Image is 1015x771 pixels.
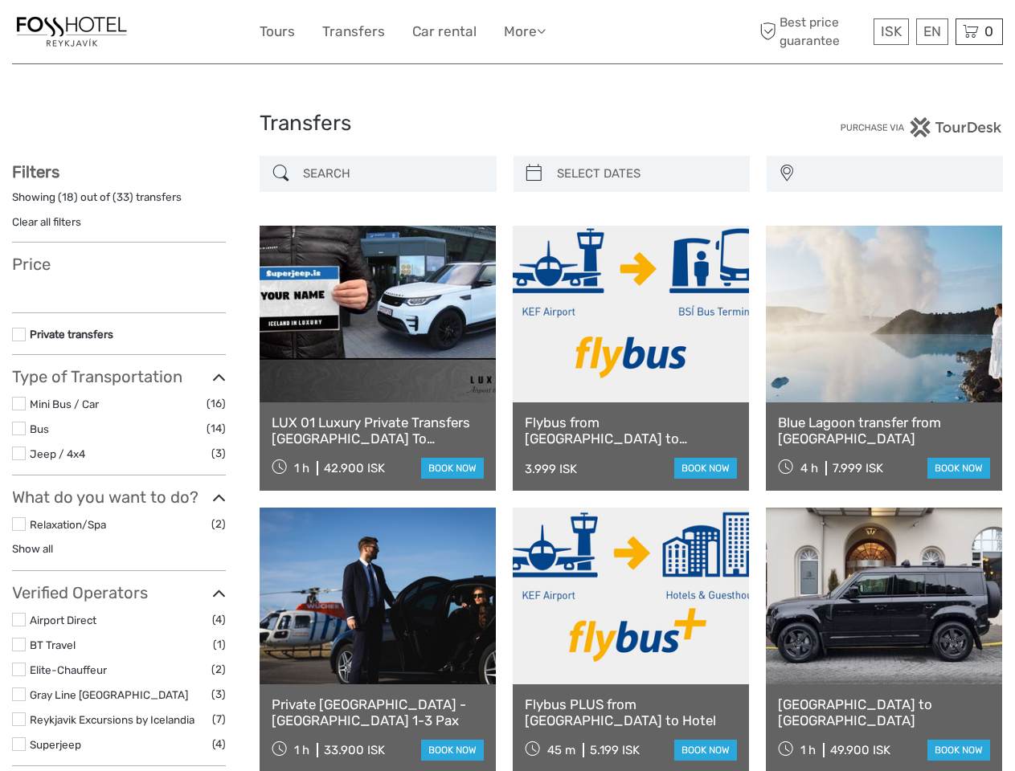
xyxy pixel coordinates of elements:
[294,461,309,475] span: 1 h
[927,740,990,761] a: book now
[30,738,81,751] a: Superjeep
[525,696,737,729] a: Flybus PLUS from [GEOGRAPHIC_DATA] to Hotel
[421,740,484,761] a: book now
[30,328,113,341] a: Private transfers
[12,367,226,386] h3: Type of Transportation
[12,542,53,555] a: Show all
[833,461,883,475] div: 7.999 ISK
[30,688,188,701] a: Gray Line [GEOGRAPHIC_DATA]
[674,458,737,479] a: book now
[525,414,737,447] a: Flybus from [GEOGRAPHIC_DATA] to [GEOGRAPHIC_DATA] BSÍ
[840,117,1003,137] img: PurchaseViaTourDesk.png
[211,660,226,679] span: (2)
[272,414,484,447] a: LUX 01 Luxury Private Transfers [GEOGRAPHIC_DATA] To [GEOGRAPHIC_DATA]
[12,215,81,228] a: Clear all filters
[12,487,226,507] h3: What do you want to do?
[211,444,226,463] span: (3)
[30,638,76,651] a: BT Travel
[412,20,477,43] a: Car rental
[294,743,309,757] span: 1 h
[322,20,385,43] a: Transfers
[830,743,890,757] div: 49.900 ISK
[212,610,226,629] span: (4)
[916,18,948,45] div: EN
[525,462,577,476] div: 3.999 ISK
[30,447,85,460] a: Jeep / 4x4
[12,190,226,214] div: Showing ( ) out of ( ) transfers
[755,14,870,49] span: Best price guarantee
[30,614,96,626] a: Airport Direct
[30,422,49,435] a: Bus
[62,190,74,205] label: 18
[12,583,226,602] h3: Verified Operators
[30,713,194,726] a: Reykjavik Excursions by Icelandia
[800,461,818,475] span: 4 h
[800,743,816,757] span: 1 h
[421,458,484,479] a: book now
[212,710,226,728] span: (7)
[207,394,226,413] span: (16)
[30,398,99,410] a: Mini Bus / Car
[30,518,106,531] a: Relaxation/Spa
[547,743,575,757] span: 45 m
[117,190,129,205] label: 33
[324,743,385,757] div: 33.900 ISK
[12,12,131,51] img: 1357-20722262-a0dc-4fd2-8fc5-b62df901d176_logo_small.jpg
[30,663,107,676] a: Elite-Chauffeur
[927,458,990,479] a: book now
[297,160,488,188] input: SEARCH
[778,696,990,729] a: [GEOGRAPHIC_DATA] to [GEOGRAPHIC_DATA]
[881,23,902,39] span: ISK
[778,414,990,447] a: Blue Lagoon transfer from [GEOGRAPHIC_DATA]
[213,635,226,654] span: (1)
[590,743,640,757] div: 5.199 ISK
[211,685,226,704] span: (3)
[212,735,226,753] span: (4)
[260,111,755,137] h1: Transfers
[674,740,737,761] a: book now
[207,419,226,438] span: (14)
[982,23,996,39] span: 0
[550,160,742,188] input: SELECT DATES
[211,515,226,533] span: (2)
[12,255,226,274] h3: Price
[504,20,546,43] a: More
[12,162,59,182] strong: Filters
[324,461,385,475] div: 42.900 ISK
[260,20,295,43] a: Tours
[272,696,484,729] a: Private [GEOGRAPHIC_DATA] - [GEOGRAPHIC_DATA] 1-3 Pax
